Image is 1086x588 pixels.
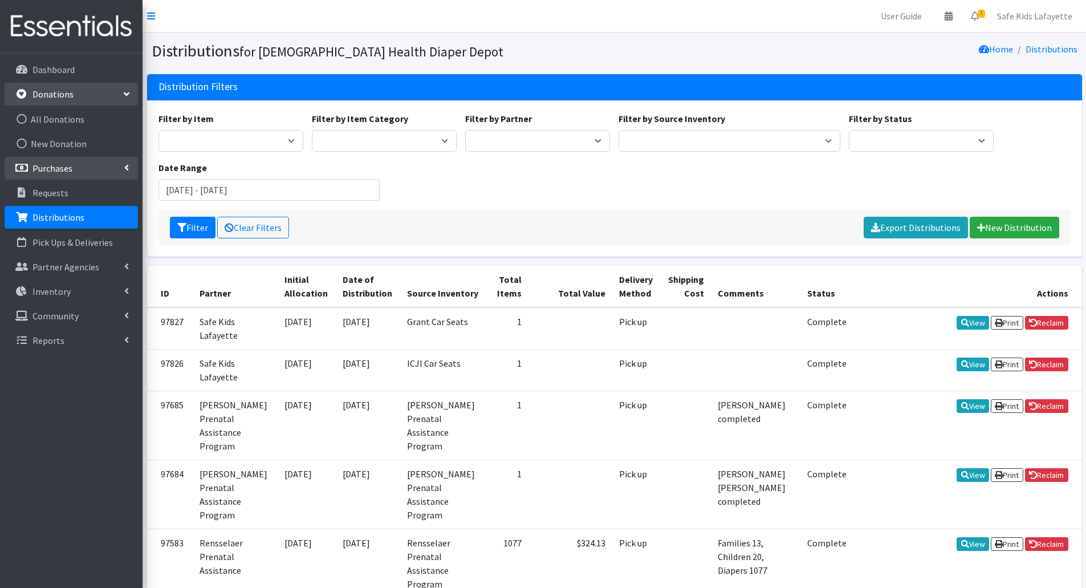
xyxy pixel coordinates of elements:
[278,307,336,350] td: [DATE]
[957,316,989,330] a: View
[32,286,71,297] p: Inventory
[962,5,988,27] a: 3
[400,391,486,460] td: [PERSON_NAME] Prenatal Assistance Program
[988,5,1081,27] a: Safe Kids Lafayette
[336,307,400,350] td: [DATE]
[864,217,968,238] a: Export Distributions
[158,161,207,175] label: Date Range
[1026,43,1077,55] a: Distributions
[147,266,193,307] th: ID
[979,43,1013,55] a: Home
[336,391,400,460] td: [DATE]
[32,187,68,198] p: Requests
[5,305,138,327] a: Community
[957,468,989,482] a: View
[711,460,800,529] td: [PERSON_NAME] [PERSON_NAME] completed
[991,537,1023,551] a: Print
[711,266,800,307] th: Comments
[486,307,529,350] td: 1
[970,217,1059,238] a: New Distribution
[5,231,138,254] a: Pick Ups & Deliveries
[193,460,278,529] td: [PERSON_NAME] Prenatal Assistance Program
[170,217,215,238] button: Filter
[612,391,661,460] td: Pick up
[957,358,989,371] a: View
[661,266,711,307] th: Shipping Cost
[152,41,611,61] h1: Distributions
[800,391,853,460] td: Complete
[486,349,529,391] td: 1
[978,10,985,18] span: 3
[800,307,853,350] td: Complete
[5,132,138,155] a: New Donation
[465,112,532,125] label: Filter by Partner
[147,460,193,529] td: 97684
[612,307,661,350] td: Pick up
[239,43,503,60] small: for [DEMOGRAPHIC_DATA] Health Diaper Depot
[619,112,725,125] label: Filter by Source Inventory
[612,349,661,391] td: Pick up
[5,7,138,46] img: HumanEssentials
[193,307,278,350] td: Safe Kids Lafayette
[32,310,79,322] p: Community
[1025,399,1068,413] a: Reclaim
[32,261,99,273] p: Partner Agencies
[991,316,1023,330] a: Print
[32,237,113,248] p: Pick Ups & Deliveries
[612,266,661,307] th: Delivery Method
[158,81,238,93] h3: Distribution Filters
[5,108,138,131] a: All Donations
[486,391,529,460] td: 1
[400,349,486,391] td: ICJI Car Seats
[32,163,72,174] p: Purchases
[158,179,380,201] input: January 1, 2011 - December 31, 2011
[147,349,193,391] td: 97826
[528,266,612,307] th: Total Value
[1025,537,1068,551] a: Reclaim
[32,64,75,75] p: Dashboard
[400,460,486,529] td: [PERSON_NAME] Prenatal Assistance Program
[800,349,853,391] td: Complete
[5,181,138,204] a: Requests
[612,460,661,529] td: Pick up
[991,358,1023,371] a: Print
[1025,468,1068,482] a: Reclaim
[711,391,800,460] td: [PERSON_NAME] completed
[278,460,336,529] td: [DATE]
[336,460,400,529] td: [DATE]
[278,391,336,460] td: [DATE]
[278,266,336,307] th: Initial Allocation
[158,112,214,125] label: Filter by Item
[991,399,1023,413] a: Print
[5,206,138,229] a: Distributions
[5,157,138,180] a: Purchases
[5,83,138,106] a: Donations
[957,399,989,413] a: View
[872,5,931,27] a: User Guide
[193,391,278,460] td: [PERSON_NAME] Prenatal Assistance Program
[1025,358,1068,371] a: Reclaim
[486,460,529,529] td: 1
[32,88,74,100] p: Donations
[32,212,84,223] p: Distributions
[957,537,989,551] a: View
[400,307,486,350] td: Grant Car Seats
[217,217,289,238] a: Clear Filters
[336,266,400,307] th: Date of Distribution
[312,112,408,125] label: Filter by Item Category
[486,266,529,307] th: Total Items
[1025,316,1068,330] a: Reclaim
[278,349,336,391] td: [DATE]
[5,256,138,278] a: Partner Agencies
[5,329,138,352] a: Reports
[32,335,64,346] p: Reports
[147,307,193,350] td: 97827
[5,58,138,81] a: Dashboard
[849,112,912,125] label: Filter by Status
[193,266,278,307] th: Partner
[336,349,400,391] td: [DATE]
[800,460,853,529] td: Complete
[193,349,278,391] td: Safe Kids Lafayette
[400,266,486,307] th: Source Inventory
[147,391,193,460] td: 97685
